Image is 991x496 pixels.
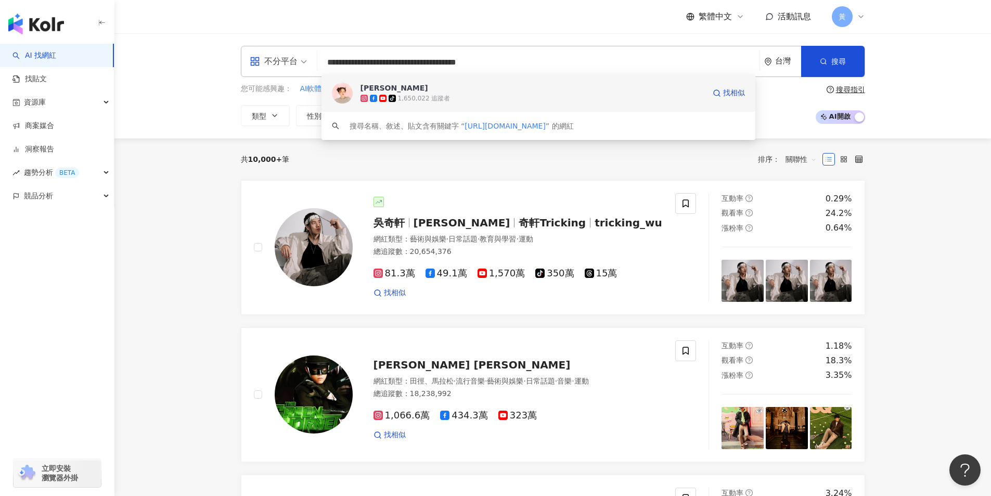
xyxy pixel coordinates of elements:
[24,161,79,184] span: 趨勢分析
[826,208,852,219] div: 24.2%
[410,235,446,243] span: 藝術與娛樂
[949,454,981,486] iframe: Help Scout Beacon - Open
[836,85,865,94] div: 搜尋指引
[523,377,525,385] span: ·
[775,57,801,66] div: 台灣
[332,122,339,130] span: search
[250,56,260,67] span: appstore
[826,193,852,205] div: 0.29%
[307,112,321,120] span: 性別
[758,151,822,168] div: 排序：
[384,430,406,440] span: 找相似
[831,57,846,66] span: 搜尋
[826,340,852,352] div: 1.18%
[485,377,487,385] span: ·
[241,327,865,462] a: KOL Avatar[PERSON_NAME] [PERSON_NAME]網紅類型：田徑、馬拉松·流行音樂·藝術與娛樂·日常話題·音樂·運動總追蹤數：18,238,9921,066.6萬434....
[454,377,456,385] span: ·
[17,465,37,481] img: chrome extension
[535,268,574,279] span: 350萬
[332,83,353,104] img: KOL Avatar
[826,370,852,381] div: 3.35%
[713,83,745,104] a: 找相似
[745,342,753,349] span: question-circle
[374,217,405,229] span: 吳奇軒
[826,355,852,366] div: 18.3%
[241,105,290,126] button: 類型
[374,234,663,245] div: 網紅類型 ：
[250,53,298,70] div: 不分平台
[766,407,808,449] img: post-image
[252,112,266,120] span: 類型
[478,235,480,243] span: ·
[384,288,406,298] span: 找相似
[426,268,467,279] span: 49.1萬
[839,11,846,22] span: 黃
[24,184,53,208] span: 競品分析
[722,224,743,232] span: 漲粉率
[786,151,817,168] span: 關聯性
[722,407,764,449] img: post-image
[12,50,56,61] a: searchAI 找網紅
[12,169,20,176] span: rise
[555,377,557,385] span: ·
[519,217,586,229] span: 奇軒Tricking
[410,377,454,385] span: 田徑、馬拉松
[248,155,282,163] span: 10,000+
[296,105,345,126] button: 性別
[557,377,572,385] span: 音樂
[374,268,415,279] span: 81.3萬
[764,58,772,66] span: environment
[300,83,323,95] button: AI軟體
[595,217,662,229] span: tricking_wu
[12,144,54,155] a: 洞察報告
[374,247,663,257] div: 總追蹤數 ： 20,654,376
[480,235,516,243] span: 教育與學習
[722,194,743,202] span: 互動率
[24,91,46,114] span: 資源庫
[374,410,430,421] span: 1,066.6萬
[42,464,78,482] span: 立即安裝 瀏覽器外掛
[374,430,406,440] a: 找相似
[448,235,478,243] span: 日常話題
[478,268,525,279] span: 1,570萬
[498,410,537,421] span: 323萬
[745,372,753,379] span: question-circle
[516,235,518,243] span: ·
[745,224,753,232] span: question-circle
[745,209,753,217] span: question-circle
[374,389,663,399] div: 總追蹤數 ： 18,238,992
[241,180,865,315] a: KOL Avatar吳奇軒[PERSON_NAME]奇軒Trickingtricking_wu網紅類型：藝術與娛樂·日常話題·教育與學習·運動總追蹤數：20,654,37681.3萬49.1萬1...
[12,74,47,84] a: 找貼文
[374,288,406,298] a: 找相似
[465,122,546,130] span: [URL][DOMAIN_NAME]
[487,377,523,385] span: 藝術與娛樂
[827,86,834,93] span: question-circle
[745,357,753,364] span: question-circle
[745,195,753,202] span: question-circle
[722,371,743,379] span: 漲粉率
[398,94,451,103] div: 1,650,022 追蹤者
[374,376,663,387] div: 網紅類型 ：
[778,11,811,21] span: 活動訊息
[699,11,732,22] span: 繁體中文
[766,260,808,302] img: post-image
[361,83,428,93] div: [PERSON_NAME]
[519,235,533,243] span: 運動
[810,260,852,302] img: post-image
[241,155,290,163] div: 共 筆
[810,407,852,449] img: post-image
[241,84,292,94] span: 您可能感興趣：
[456,377,485,385] span: 流行音樂
[350,120,574,132] div: 搜尋名稱、敘述、貼文含有關鍵字 “ ” 的網紅
[440,410,488,421] span: 434.3萬
[14,459,101,487] a: chrome extension立即安裝 瀏覽器外掛
[722,260,764,302] img: post-image
[722,209,743,217] span: 觀看率
[526,377,555,385] span: 日常話題
[374,359,571,371] span: [PERSON_NAME] [PERSON_NAME]
[722,356,743,364] span: 觀看率
[446,235,448,243] span: ·
[55,168,79,178] div: BETA
[585,268,617,279] span: 15萬
[300,84,322,94] span: AI軟體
